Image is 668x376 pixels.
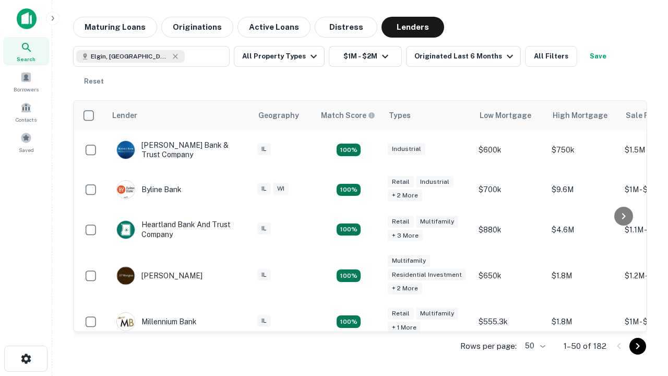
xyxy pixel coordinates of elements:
div: Heartland Bank And Trust Company [116,220,242,239]
button: Lenders [381,17,444,38]
div: [PERSON_NAME] Bank & Trust Company [116,140,242,159]
div: Multifamily [388,255,430,267]
span: Borrowers [14,85,39,93]
td: $650k [473,250,546,302]
div: Lender [112,109,137,122]
img: picture [117,313,135,331]
div: Low Mortgage [480,109,531,122]
th: High Mortgage [546,101,619,130]
div: 50 [521,338,547,354]
div: Industrial [388,143,425,155]
div: Matching Properties: 19, hasApolloMatch: undefined [337,224,361,236]
th: Types [383,101,473,130]
button: All Filters [525,46,577,67]
div: Originated Last 6 Months [414,50,516,63]
button: Originated Last 6 Months [406,46,521,67]
div: Capitalize uses an advanced AI algorithm to match your search with the best lender. The match sco... [321,110,375,121]
button: Distress [315,17,377,38]
img: picture [117,267,135,285]
div: + 2 more [388,190,422,202]
th: Lender [106,101,252,130]
div: High Mortgage [553,109,607,122]
h6: Match Score [321,110,373,121]
a: Saved [3,128,49,156]
div: Multifamily [416,216,458,228]
div: + 2 more [388,283,422,295]
div: Matching Properties: 19, hasApolloMatch: undefined [337,184,361,196]
button: All Property Types [234,46,325,67]
div: + 3 more [388,230,423,242]
a: Contacts [3,98,49,126]
span: Saved [19,146,34,154]
button: Active Loans [237,17,311,38]
div: Matching Properties: 16, hasApolloMatch: undefined [337,315,361,328]
td: $555.3k [473,302,546,342]
td: $750k [546,130,619,170]
div: WI [273,183,289,195]
button: Save your search to get updates of matches that match your search criteria. [581,46,615,67]
p: Rows per page: [460,340,517,352]
div: Industrial [416,176,454,188]
a: Search [3,37,49,65]
th: Geography [252,101,315,130]
td: $700k [473,170,546,209]
td: $600k [473,130,546,170]
div: Types [389,109,411,122]
p: 1–50 of 182 [564,340,606,352]
div: + 1 more [388,322,421,334]
div: [PERSON_NAME] [116,266,202,285]
div: Multifamily [416,308,458,320]
div: Retail [388,308,414,320]
div: IL [257,143,271,155]
span: Contacts [16,115,37,124]
div: Millennium Bank [116,312,197,331]
div: Geography [258,109,299,122]
th: Capitalize uses an advanced AI algorithm to match your search with the best lender. The match sco... [315,101,383,130]
iframe: Chat Widget [616,292,668,343]
th: Low Mortgage [473,101,546,130]
div: Matching Properties: 25, hasApolloMatch: undefined [337,269,361,282]
button: Originations [161,17,233,38]
button: Reset [77,71,111,92]
span: Search [17,55,35,63]
img: capitalize-icon.png [17,8,37,29]
span: Elgin, [GEOGRAPHIC_DATA], [GEOGRAPHIC_DATA] [91,52,169,61]
div: IL [257,315,271,327]
img: picture [117,221,135,239]
td: $880k [473,209,546,249]
td: $9.6M [546,170,619,209]
div: Retail [388,176,414,188]
div: Byline Bank [116,180,182,199]
td: $1.8M [546,250,619,302]
div: Matching Properties: 28, hasApolloMatch: undefined [337,144,361,156]
td: $4.6M [546,209,619,249]
div: IL [257,269,271,281]
div: Retail [388,216,414,228]
div: IL [257,183,271,195]
a: Borrowers [3,67,49,96]
img: picture [117,141,135,159]
img: picture [117,181,135,198]
div: Residential Investment [388,269,466,281]
div: IL [257,222,271,234]
button: $1M - $2M [329,46,402,67]
td: $1.8M [546,302,619,342]
button: Go to next page [629,338,646,355]
button: Maturing Loans [73,17,157,38]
